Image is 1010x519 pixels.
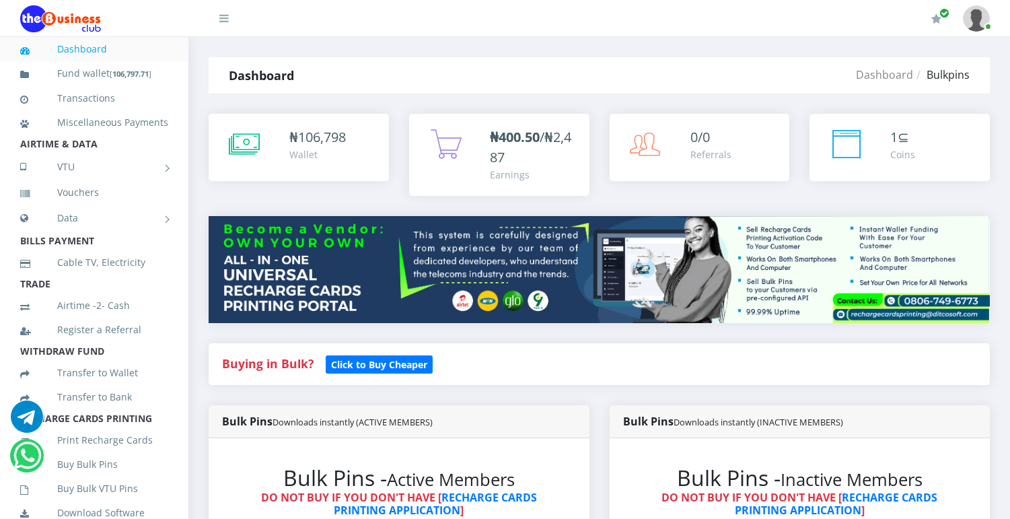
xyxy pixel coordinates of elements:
div: Wallet [289,147,346,162]
div: Earnings [490,168,576,182]
span: 106,798 [298,128,346,146]
h2: Bulk Pins - [236,465,563,491]
a: Data [20,201,168,235]
a: Cable TV, Electricity [20,247,168,278]
b: 106,797.71 [112,69,149,79]
img: User [963,5,990,32]
a: RECHARGE CARDS PRINTING APPLICATION [735,490,938,518]
a: Transfer to Wallet [20,357,168,388]
a: 0/0 Referrals [610,114,790,181]
a: ₦106,798 Wallet [209,114,389,181]
a: ₦400.50/₦2,487 Earnings [409,114,589,196]
span: 0/0 [690,128,710,146]
small: Inactive Members [781,468,923,491]
a: Dashboard [20,34,168,65]
span: /₦2,487 [490,128,571,166]
a: Transactions [20,83,168,114]
b: ₦400.50 [490,128,540,146]
div: ₦ [289,127,346,147]
a: VTU [20,150,168,184]
strong: DO NOT BUY IF YOU DON'T HAVE [ ] [661,490,937,518]
a: Chat for support [13,450,41,472]
a: Chat for support [11,411,43,433]
div: Referrals [690,147,731,162]
img: Logo [20,5,101,32]
a: Click to Buy Cheaper [326,355,433,372]
strong: DO NOT BUY IF YOU DON'T HAVE [ ] [261,490,537,518]
a: Buy Bulk VTU Pins [20,473,168,504]
span: Renew/Upgrade Subscription [939,8,949,18]
small: Downloads instantly (INACTIVE MEMBERS) [674,416,843,428]
strong: Dashboard [229,67,294,83]
div: Coins [890,147,915,162]
div: ⊆ [890,127,915,147]
span: 1 [890,128,898,146]
a: Airtime -2- Cash [20,290,168,321]
strong: Buying in Bulk? [222,355,314,372]
a: Vouchers [20,177,168,208]
a: Miscellaneous Payments [20,107,168,138]
a: Transfer to Bank [20,382,168,413]
a: Buy Bulk Pins [20,449,168,480]
a: RECHARGE CARDS PRINTING APPLICATION [334,490,537,518]
a: Dashboard [856,67,913,82]
h2: Bulk Pins - [637,465,964,491]
a: Fund wallet[106,797.71] [20,58,168,90]
a: Register a Referral [20,314,168,345]
img: multitenant_rcp.png [209,216,990,323]
small: Active Members [387,468,515,491]
small: [ ] [110,69,151,79]
li: Bulkpins [913,67,970,83]
b: Click to Buy Cheaper [331,358,427,371]
strong: Bulk Pins [222,414,433,429]
strong: Bulk Pins [623,414,843,429]
a: Print Recharge Cards [20,425,168,456]
small: Downloads instantly (ACTIVE MEMBERS) [273,416,433,428]
i: Renew/Upgrade Subscription [931,13,941,24]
